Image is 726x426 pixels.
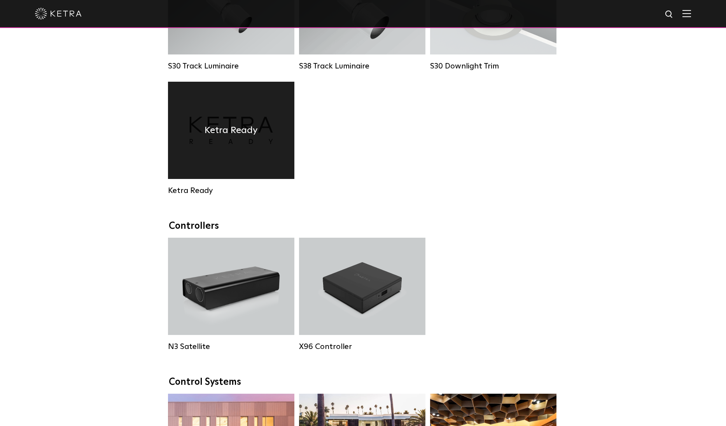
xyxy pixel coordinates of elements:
[299,61,425,71] div: S38 Track Luminaire
[168,342,294,351] div: N3 Satellite
[168,238,294,351] a: N3 Satellite N3 Satellite
[168,82,294,195] a: Ketra Ready Ketra Ready
[665,10,674,19] img: search icon
[169,377,558,388] div: Control Systems
[168,61,294,71] div: S30 Track Luminaire
[168,186,294,195] div: Ketra Ready
[169,221,558,232] div: Controllers
[205,123,258,138] h4: Ketra Ready
[35,8,82,19] img: ketra-logo-2019-white
[430,61,556,71] div: S30 Downlight Trim
[682,10,691,17] img: Hamburger%20Nav.svg
[299,238,425,351] a: X96 Controller X96 Controller
[299,342,425,351] div: X96 Controller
